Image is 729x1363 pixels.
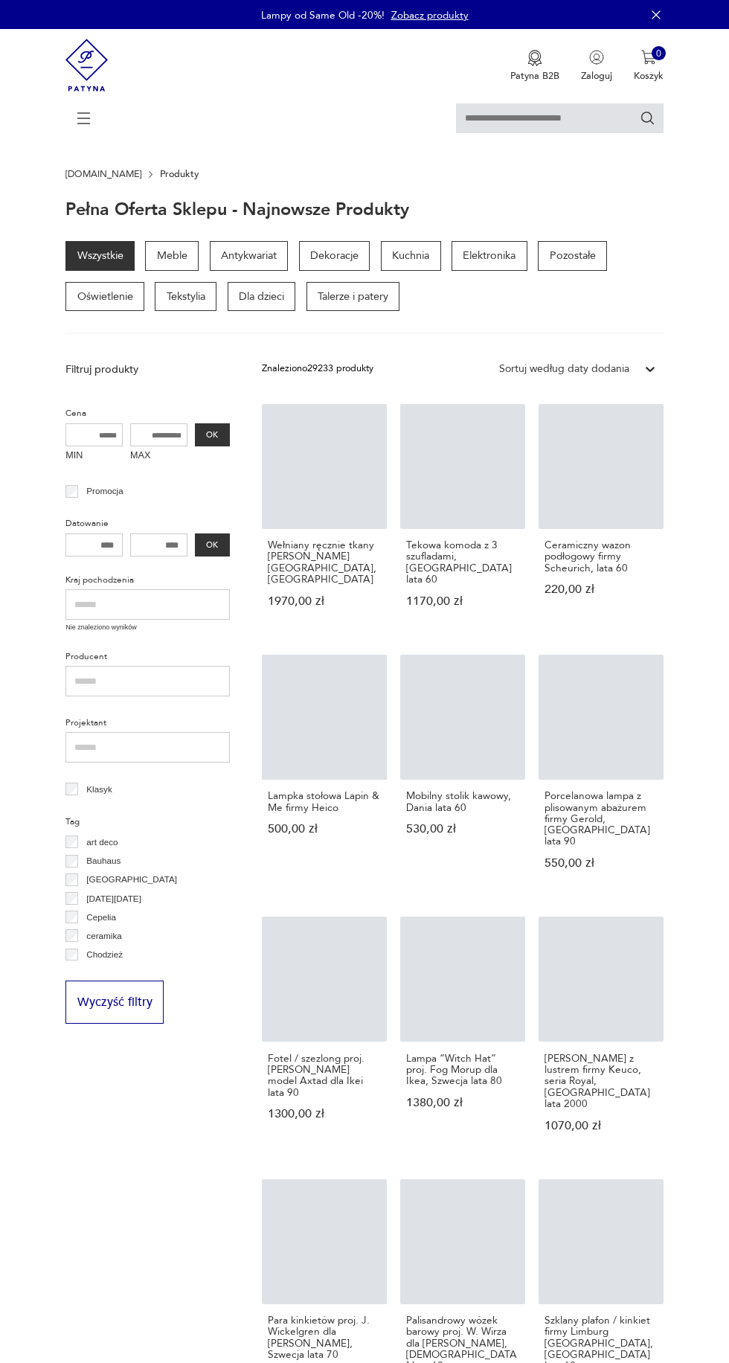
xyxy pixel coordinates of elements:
img: Ikona koszyka [641,50,656,65]
a: Dla dzieci [228,282,296,312]
p: 220,00 zł [545,584,658,595]
a: Kuchnia [381,241,441,271]
img: Ikona medalu [527,50,542,66]
h3: Para kinkietów proj. J. Wickelgren dla [PERSON_NAME], Szwecja lata 70 [268,1315,381,1360]
p: [DATE][DATE] [86,891,141,906]
h3: Lampa “Witch Hat” proj. Fog Morup dla Ikea, Szwecja lata 80 [406,1053,519,1087]
button: Wyczyść filtry [65,981,164,1024]
p: Projektant [65,716,230,731]
p: Datowanie [65,516,230,531]
a: Fotel / szezlong proj. K. Samson model Axtad dla Ikei lata 90Fotel / szezlong proj. [PERSON_NAME]... [262,917,387,1158]
button: Patyna B2B [510,50,559,83]
p: Promocja [86,484,123,498]
p: 1300,00 zł [268,1109,381,1120]
h3: Mobilny stolik kawowy, Dania lata 60 [406,790,519,813]
h3: Wełniany ręcznie tkany [PERSON_NAME][GEOGRAPHIC_DATA], [GEOGRAPHIC_DATA] [268,539,381,585]
div: Sortuj według daty dodania [499,362,629,376]
a: Mobilny stolik kawowy, Dania lata 60Mobilny stolik kawowy, Dania lata 60530,00 zł [400,655,525,896]
h3: Lampka stołowa Lapin & Me firmy Heico [268,790,381,813]
button: 0Koszyk [634,50,664,83]
div: 0 [652,46,667,61]
p: ceramika [86,929,121,943]
a: Pozostałe [538,241,607,271]
a: Lampa “Witch Hat” proj. Fog Morup dla Ikea, Szwecja lata 80Lampa “Witch Hat” proj. Fog Morup dla ... [400,917,525,1158]
h3: Tekowa komoda z 3 szufladami, [GEOGRAPHIC_DATA] lata 60 [406,539,519,585]
p: Cepelia [86,910,116,925]
p: Chodzież [86,947,123,962]
p: Tag [65,815,230,830]
a: Ceramiczny wazon podłogowy firmy Scheurich, lata 60Ceramiczny wazon podłogowy firmy Scheurich, la... [539,404,664,633]
a: Ikona medaluPatyna B2B [510,50,559,83]
p: 1070,00 zł [545,1120,658,1132]
a: Talerze i patery [306,282,400,312]
p: Nie znaleziono wyników [65,623,230,633]
p: Cena [65,406,230,421]
p: [GEOGRAPHIC_DATA] [86,872,177,887]
button: OK [195,423,230,447]
a: Antykwariat [210,241,289,271]
label: MIN [65,446,123,467]
a: Tekstylia [155,282,216,312]
p: Ćmielów [86,966,120,981]
a: Meble [145,241,199,271]
p: Koszyk [634,69,664,83]
p: Zaloguj [581,69,612,83]
a: Szafka łazienkowa z lustrem firmy Keuco, seria Royal, Niemcy lata 2000[PERSON_NAME] z lustrem fir... [539,917,664,1158]
p: Bauhaus [86,853,121,868]
a: Wełniany ręcznie tkany dywan Buchara, PakistanWełniany ręcznie tkany [PERSON_NAME][GEOGRAPHIC_DAT... [262,404,387,633]
a: Dekoracje [299,241,370,271]
p: 530,00 zł [406,824,519,835]
h1: Pełna oferta sklepu - najnowsze produkty [65,201,409,219]
a: Porcelanowa lampa z plisowanym abażurem firmy Gerold, Niemcy lata 90Porcelanowa lampa z plisowany... [539,655,664,896]
a: [DOMAIN_NAME] [65,169,141,179]
p: art deco [86,835,118,850]
a: Wszystkie [65,241,135,271]
a: Lampka stołowa Lapin & Me firmy HeicoLampka stołowa Lapin & Me firmy Heico500,00 zł [262,655,387,896]
button: Szukaj [640,110,656,126]
p: 1380,00 zł [406,1097,519,1109]
h3: Fotel / szezlong proj. [PERSON_NAME] model Axtad dla Ikei lata 90 [268,1053,381,1098]
div: Znaleziono 29233 produkty [262,362,373,376]
button: OK [195,533,230,557]
p: 1170,00 zł [406,596,519,607]
h3: Ceramiczny wazon podłogowy firmy Scheurich, lata 60 [545,539,658,574]
label: MAX [130,446,187,467]
p: Kraj pochodzenia [65,573,230,588]
a: Elektronika [452,241,527,271]
p: 1970,00 zł [268,596,381,607]
p: 500,00 zł [268,824,381,835]
img: Patyna - sklep z meblami i dekoracjami vintage [65,29,108,101]
p: Produkty [160,169,199,179]
p: Klasyk [86,782,112,797]
a: Zobacz produkty [391,8,469,22]
img: Ikonka użytkownika [589,50,604,65]
p: Patyna B2B [510,69,559,83]
a: Tekowa komoda z 3 szufladami, Norwegia lata 60Tekowa komoda z 3 szufladami, [GEOGRAPHIC_DATA] lat... [400,404,525,633]
p: Lampy od Same Old -20%! [261,8,385,22]
p: Producent [65,650,230,664]
h3: [PERSON_NAME] z lustrem firmy Keuco, seria Royal, [GEOGRAPHIC_DATA] lata 2000 [545,1053,658,1109]
a: Oświetlenie [65,282,144,312]
p: Filtruj produkty [65,362,230,377]
p: 550,00 zł [545,858,658,869]
button: Zaloguj [581,50,612,83]
h3: Porcelanowa lampa z plisowanym abażurem firmy Gerold, [GEOGRAPHIC_DATA] lata 90 [545,790,658,847]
